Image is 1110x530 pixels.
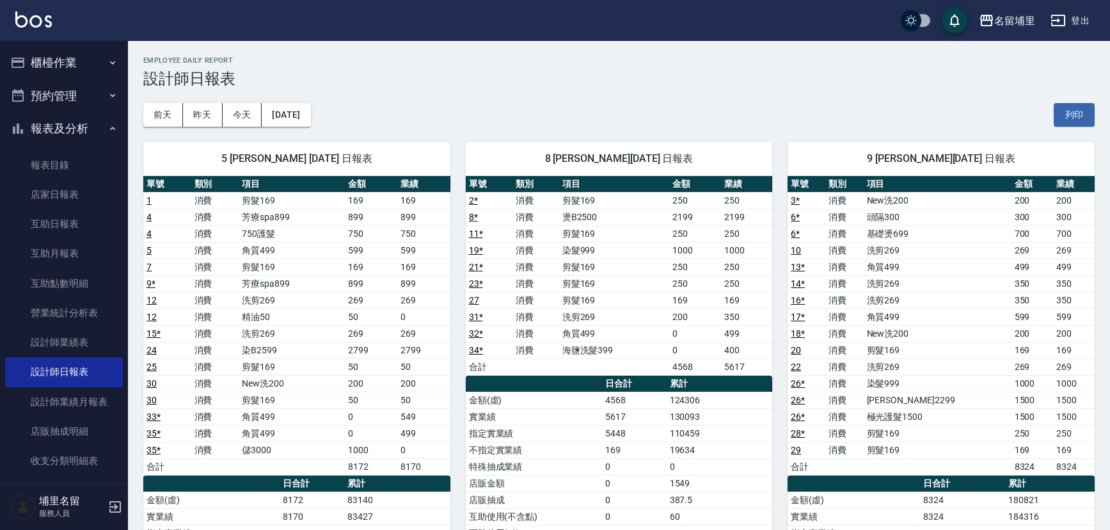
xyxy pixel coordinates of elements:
td: 19634 [667,442,773,458]
td: 特殊抽成業績 [466,458,602,475]
td: 1000 [721,242,773,259]
td: 350 [1011,292,1053,309]
td: 燙B2500 [559,209,670,225]
th: 日合計 [602,376,667,392]
td: 2799 [345,342,397,358]
td: 剪髮169 [559,275,670,292]
td: 染髮999 [864,375,1011,392]
td: 消費 [191,209,239,225]
td: 2199 [721,209,773,225]
span: 9 [PERSON_NAME][DATE] 日報表 [803,152,1079,165]
td: 750 [345,225,397,242]
td: 1000 [1053,375,1095,392]
td: 金額(虛) [143,492,280,508]
td: 1000 [345,442,397,458]
td: 387.5 [667,492,773,508]
td: 8172 [345,458,397,475]
td: 不指定實業績 [466,442,602,458]
td: 染B2599 [239,342,345,358]
td: 8324 [920,492,1005,508]
a: 報表目錄 [5,150,123,180]
td: 269 [1011,358,1053,375]
td: 極光護髮1500 [864,408,1011,425]
td: 350 [1011,275,1053,292]
td: 實業績 [143,508,280,525]
td: 實業績 [788,508,920,525]
a: 25 [147,362,157,372]
td: 剪髮169 [864,342,1011,358]
td: 269 [1053,242,1095,259]
td: 60 [667,508,773,525]
button: 預約管理 [5,79,123,113]
table: a dense table [788,176,1095,476]
td: 899 [397,209,450,225]
td: 50 [397,392,450,408]
span: 5 [PERSON_NAME] [DATE] 日報表 [159,152,435,165]
td: 50 [345,309,397,325]
td: 消費 [191,408,239,425]
td: 1000 [669,242,721,259]
td: 芳療spa899 [239,275,345,292]
td: 0 [602,475,667,492]
td: 250 [1053,425,1095,442]
th: 單號 [466,176,512,193]
td: 消費 [512,292,559,309]
a: 4 [147,229,152,239]
td: 互助使用(不含點) [466,508,602,525]
td: 消費 [825,309,863,325]
td: 剪髮169 [239,192,345,209]
h3: 設計師日報表 [143,70,1095,88]
a: 12 [147,312,157,322]
td: 200 [1053,192,1095,209]
td: 700 [1053,225,1095,242]
th: 類別 [191,176,239,193]
td: 精油50 [239,309,345,325]
td: 124306 [667,392,773,408]
td: 消費 [825,392,863,408]
a: 30 [147,378,157,389]
button: 昨天 [183,103,223,127]
a: 互助日報表 [5,209,123,239]
td: 消費 [825,375,863,392]
td: 269 [345,325,397,342]
td: 消費 [512,325,559,342]
td: 消費 [191,442,239,458]
td: 剪髮169 [239,392,345,408]
td: 角質499 [864,259,1011,275]
td: 洗剪269 [864,242,1011,259]
td: 消費 [191,192,239,209]
td: 250 [669,275,721,292]
td: 2799 [397,342,450,358]
a: 互助點數明細 [5,269,123,298]
td: 剪髮169 [864,442,1011,458]
td: 染髮999 [559,242,670,259]
td: 消費 [825,242,863,259]
td: 269 [397,325,450,342]
td: 899 [345,275,397,292]
td: 洗剪269 [864,292,1011,309]
td: 消費 [825,225,863,242]
td: 消費 [825,209,863,225]
td: 消費 [512,275,559,292]
td: 83427 [344,508,450,525]
a: 店販抽成明細 [5,417,123,446]
th: 累計 [667,376,773,392]
td: 499 [1011,259,1053,275]
td: 合計 [466,358,512,375]
button: 登出 [1045,9,1095,33]
th: 項目 [559,176,670,193]
td: 8170 [280,508,344,525]
th: 金額 [669,176,721,193]
button: [DATE] [262,103,310,127]
td: 184316 [1005,508,1095,525]
td: 169 [397,192,450,209]
td: 750護髮 [239,225,345,242]
td: New洗200 [239,375,345,392]
td: 250 [721,275,773,292]
td: 400 [721,342,773,358]
td: 250 [1011,425,1053,442]
td: 599 [397,242,450,259]
button: 櫃檯作業 [5,46,123,79]
td: 169 [1053,442,1095,458]
td: 0 [669,325,721,342]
